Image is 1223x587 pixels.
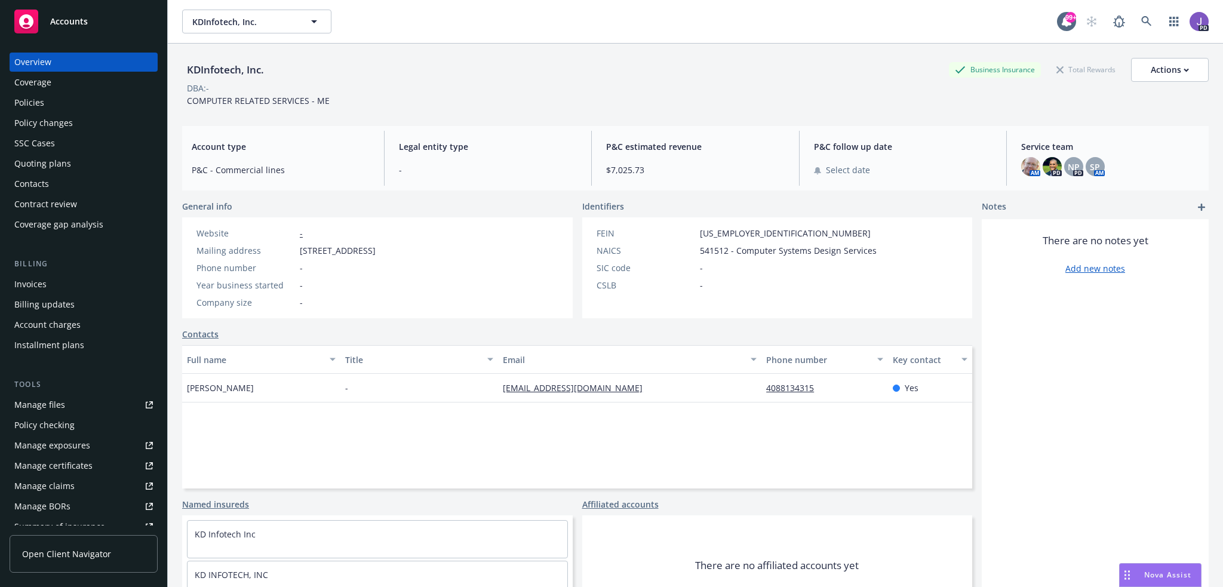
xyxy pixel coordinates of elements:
div: Total Rewards [1050,62,1121,77]
span: [US_EMPLOYER_IDENTIFICATION_NUMBER] [700,227,871,239]
a: Switch app [1162,10,1186,33]
button: Key contact [888,345,972,374]
button: Email [498,345,761,374]
span: $7,025.73 [606,164,784,176]
div: FEIN [597,227,695,239]
a: Manage files [10,395,158,414]
div: Policy changes [14,113,73,133]
span: P&C estimated revenue [606,140,784,153]
div: Manage certificates [14,456,93,475]
button: Full name [182,345,340,374]
button: KDInfotech, Inc. [182,10,331,33]
div: Contacts [14,174,49,193]
div: Contract review [14,195,77,214]
span: Open Client Navigator [22,548,111,560]
div: 99+ [1065,12,1076,23]
a: Contract review [10,195,158,214]
div: KDInfotech, Inc. [182,62,269,78]
button: Title [340,345,499,374]
a: Account charges [10,315,158,334]
div: Policies [14,93,44,112]
a: Manage claims [10,477,158,496]
div: SSC Cases [14,134,55,153]
div: Manage claims [14,477,75,496]
img: photo [1043,157,1062,176]
span: - [700,262,703,274]
a: Manage certificates [10,456,158,475]
div: CSLB [597,279,695,291]
a: Installment plans [10,336,158,355]
img: photo [1190,12,1209,31]
a: Add new notes [1065,262,1125,275]
span: P&C - Commercial lines [192,164,370,176]
div: Summary of insurance [14,517,105,536]
span: P&C follow up date [814,140,992,153]
div: Account charges [14,315,81,334]
a: Quoting plans [10,154,158,173]
div: DBA: - [187,82,209,94]
span: Nova Assist [1144,570,1191,580]
div: Coverage gap analysis [14,215,103,234]
button: Nova Assist [1119,563,1202,587]
button: Actions [1131,58,1209,82]
span: There are no affiliated accounts yet [695,558,859,573]
a: Start snowing [1080,10,1104,33]
a: SSC Cases [10,134,158,153]
span: [STREET_ADDRESS] [300,244,376,257]
span: - [300,296,303,309]
a: Affiliated accounts [582,498,659,511]
a: Accounts [10,5,158,38]
a: Invoices [10,275,158,294]
div: Billing updates [14,295,75,314]
div: Email [503,354,743,366]
span: 541512 - Computer Systems Design Services [700,244,877,257]
span: There are no notes yet [1043,233,1148,248]
span: Service team [1021,140,1199,153]
span: Identifiers [582,200,624,213]
span: Yes [905,382,918,394]
a: 4088134315 [766,382,823,394]
div: Phone number [766,354,870,366]
span: NP [1068,161,1080,173]
div: Full name [187,354,322,366]
span: Notes [982,200,1006,214]
a: Contacts [182,328,219,340]
a: Contacts [10,174,158,193]
a: Policies [10,93,158,112]
div: Billing [10,258,158,270]
a: Named insureds [182,498,249,511]
div: NAICS [597,244,695,257]
a: Coverage [10,73,158,92]
a: Policy changes [10,113,158,133]
div: Tools [10,379,158,391]
a: Policy checking [10,416,158,435]
a: Report a Bug [1107,10,1131,33]
a: Manage exposures [10,436,158,455]
div: Manage BORs [14,497,70,516]
div: Key contact [893,354,954,366]
a: KD Infotech Inc [195,528,256,540]
span: Legal entity type [399,140,577,153]
a: Coverage gap analysis [10,215,158,234]
a: Billing updates [10,295,158,314]
div: Manage exposures [14,436,90,455]
a: Search [1135,10,1159,33]
div: Policy checking [14,416,75,435]
span: [PERSON_NAME] [187,382,254,394]
span: KDInfotech, Inc. [192,16,296,28]
div: Mailing address [196,244,295,257]
a: - [300,228,303,239]
img: photo [1021,157,1040,176]
a: Overview [10,53,158,72]
div: Business Insurance [949,62,1041,77]
a: Manage BORs [10,497,158,516]
div: Website [196,227,295,239]
div: Actions [1151,59,1189,81]
div: Company size [196,296,295,309]
span: General info [182,200,232,213]
div: Title [345,354,481,366]
div: Phone number [196,262,295,274]
span: - [700,279,703,291]
a: add [1194,200,1209,214]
